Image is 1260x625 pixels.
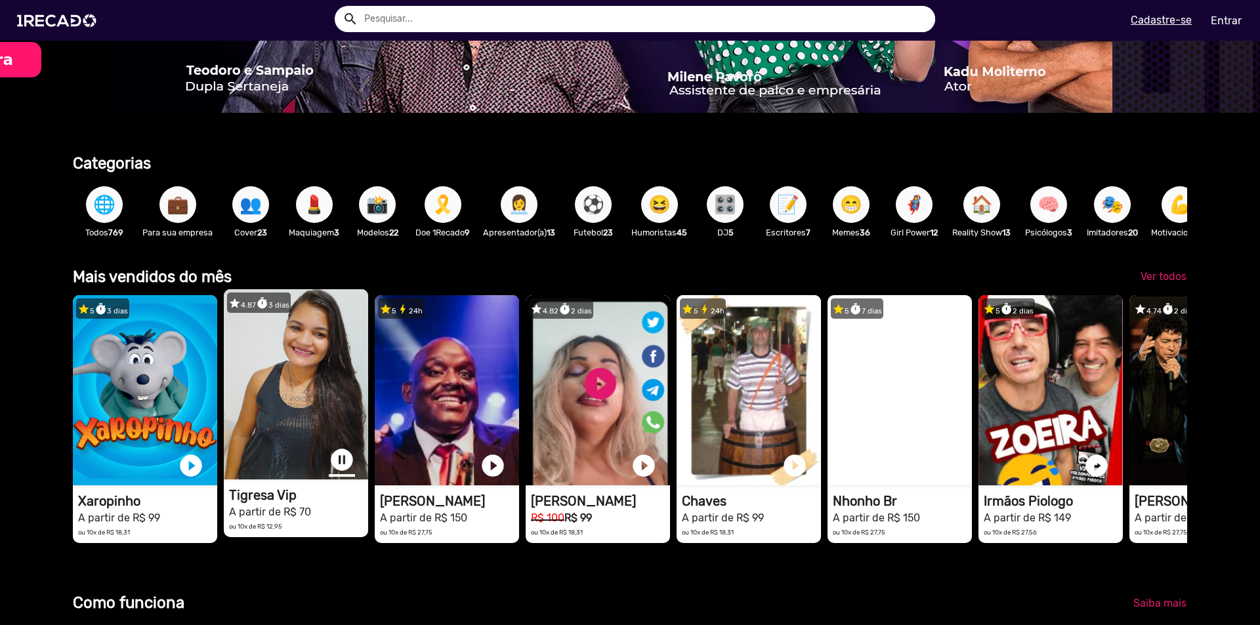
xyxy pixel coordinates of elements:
p: Psicólogos [1024,226,1074,239]
button: 🎛️ [707,186,744,223]
small: ou 10x de R$ 18,31 [78,529,130,536]
button: 🦸‍♀️ [896,186,933,223]
b: 13 [547,228,555,237]
small: A partir de R$ 99 [78,512,160,524]
video: 1RECADO vídeos dedicados para fãs e empresas [375,295,519,485]
b: 13 [1002,228,1011,237]
span: 🎗️ [432,186,454,223]
p: Futebol [568,226,618,239]
b: 22 [389,228,398,237]
h1: [PERSON_NAME] [531,493,670,509]
input: Pesquisar... [354,6,935,32]
small: A partir de R$ 70 [229,506,311,518]
video: 1RECADO vídeos dedicados para fãs e empresas [978,295,1123,485]
small: R$ 100 [531,512,564,524]
p: Humoristas [631,226,687,239]
span: 😆 [648,186,671,223]
a: Saiba mais [1123,592,1197,615]
video: 1RECADO vídeos dedicados para fãs e empresas [828,295,972,485]
p: Para sua empresa [142,226,213,239]
p: Modelos [352,226,402,239]
p: DJ [700,226,750,239]
b: 5 [728,228,734,237]
a: Entrar [1202,9,1250,32]
b: 3 [334,228,339,237]
span: 💼 [167,186,189,223]
h1: [PERSON_NAME] [380,493,519,509]
mat-icon: Example home icon [343,11,358,27]
b: 36 [860,228,870,237]
button: 🎭 [1094,186,1131,223]
button: 👥 [232,186,269,223]
video: 1RECADO vídeos dedicados para fãs e empresas [224,289,368,479]
b: 3 [1067,228,1072,237]
b: 23 [257,228,267,237]
button: 📝 [770,186,807,223]
button: 👩‍💼 [501,186,537,223]
video: 1RECADO vídeos dedicados para fãs e empresas [73,295,217,485]
button: 🎗️ [425,186,461,223]
b: 45 [677,228,687,237]
p: Memes [826,226,876,239]
p: Todos [79,226,129,239]
button: ⚽ [575,186,612,223]
b: 12 [930,228,938,237]
button: Example home icon [338,7,361,30]
small: ou 10x de R$ 18,31 [682,529,734,536]
span: 🏠 [971,186,993,223]
b: Mais vendidos do mês [73,268,232,286]
a: play_circle_filled [480,453,506,479]
video: 1RECADO vídeos dedicados para fãs e empresas [677,295,821,485]
p: Apresentador(a) [483,226,555,239]
b: Como funciona [73,594,184,612]
p: Escritores [763,226,813,239]
a: play_circle_filled [178,453,204,479]
button: 📸 [359,186,396,223]
small: ou 10x de R$ 27,56 [984,529,1037,536]
h1: Irmãos Piologo [984,493,1123,509]
span: 💄 [303,186,325,223]
h1: Nhonho Br [833,493,972,509]
small: ou 10x de R$ 27,75 [833,529,885,536]
b: 9 [465,228,470,237]
button: 🌐 [86,186,123,223]
u: Cadastre-se [1131,14,1192,26]
b: 769 [108,228,123,237]
span: 🧠 [1038,186,1060,223]
span: 👥 [240,186,262,223]
p: Cover [226,226,276,239]
button: 😆 [641,186,678,223]
b: 7 [806,228,810,237]
p: Girl Power [889,226,939,239]
button: 😁 [833,186,870,223]
small: A partir de R$ 99 [682,512,764,524]
b: 20 [1128,228,1138,237]
span: 🦸‍♀️ [903,186,925,223]
small: ou 10x de R$ 27,75 [380,529,432,536]
small: A partir de R$ 150 [833,512,920,524]
p: Doe 1Recado [415,226,470,239]
p: Imitadores [1087,226,1138,239]
span: 😁 [840,186,862,223]
span: 📝 [777,186,799,223]
small: ou 10x de R$ 27,75 [1135,529,1187,536]
p: Maquiagem [289,226,339,239]
span: 🌐 [93,186,115,223]
button: 🏠 [963,186,1000,223]
a: play_circle_filled [1083,453,1110,479]
span: 📸 [366,186,388,223]
button: 💪 [1162,186,1198,223]
span: 🎛️ [714,186,736,223]
span: ⚽ [582,186,604,223]
span: 🎭 [1101,186,1123,223]
a: play_circle_filled [782,453,808,479]
h1: Tigresa Vip [229,487,368,503]
small: ou 10x de R$ 12,95 [229,523,282,530]
small: ou 10x de R$ 18,31 [531,529,583,536]
h1: Xaropinho [78,493,217,509]
button: 💼 [159,186,196,223]
a: play_circle_filled [631,453,657,479]
p: Reality Show [952,226,1011,239]
p: Motivacional [1151,226,1208,239]
small: A partir de R$ 149 [984,512,1071,524]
